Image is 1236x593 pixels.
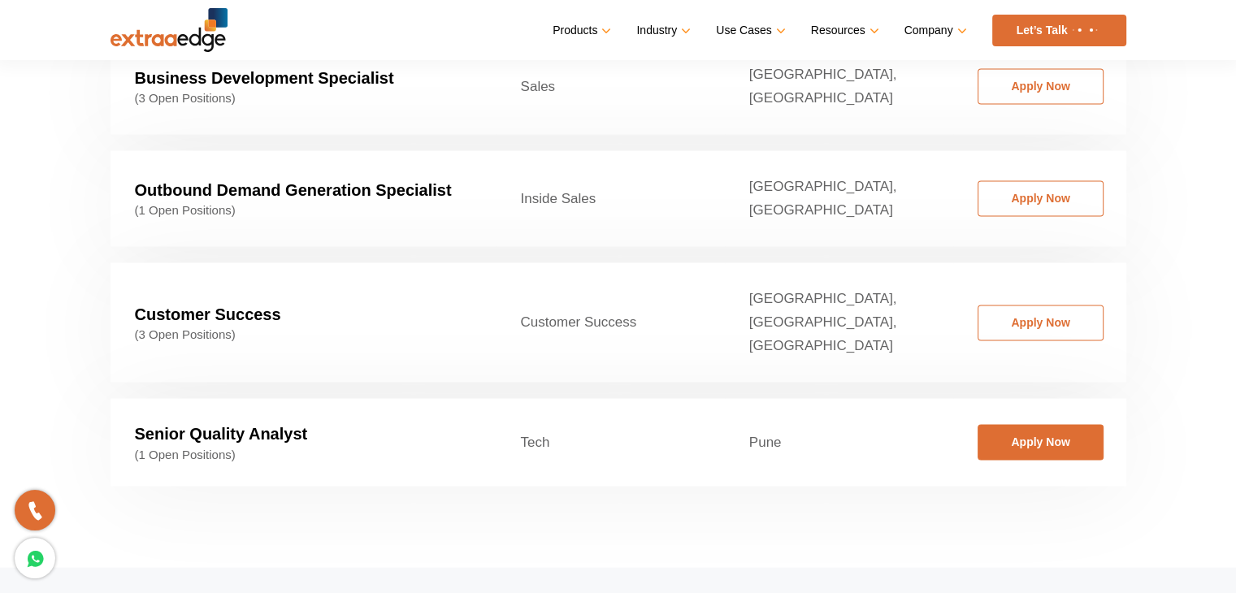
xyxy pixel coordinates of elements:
[716,19,782,42] a: Use Cases
[135,305,281,323] strong: Customer Success
[135,425,308,443] strong: Senior Quality Analyst
[811,19,876,42] a: Resources
[497,150,725,246] td: Inside Sales
[135,203,472,218] span: (1 Open Positions)
[497,398,725,486] td: Tech
[725,150,953,246] td: [GEOGRAPHIC_DATA], [GEOGRAPHIC_DATA]
[992,15,1126,46] a: Let’s Talk
[553,19,608,42] a: Products
[135,181,452,199] strong: Outbound Demand Generation Specialist
[135,327,472,342] span: (3 Open Positions)
[978,68,1104,104] a: Apply Now
[978,180,1104,216] a: Apply Now
[636,19,687,42] a: Industry
[978,305,1104,340] a: Apply Now
[135,69,394,87] strong: Business Development Specialist
[725,262,953,382] td: [GEOGRAPHIC_DATA], [GEOGRAPHIC_DATA], [GEOGRAPHIC_DATA]
[725,398,953,486] td: Pune
[725,38,953,134] td: [GEOGRAPHIC_DATA], [GEOGRAPHIC_DATA]
[904,19,964,42] a: Company
[497,38,725,134] td: Sales
[135,91,472,106] span: (3 Open Positions)
[978,424,1104,460] a: Apply Now
[135,447,472,461] span: (1 Open Positions)
[497,262,725,382] td: Customer Success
